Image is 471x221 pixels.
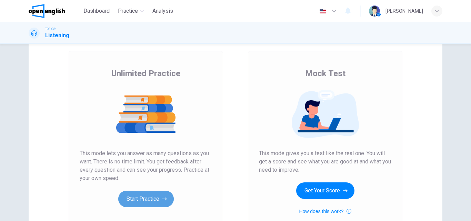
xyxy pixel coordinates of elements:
[29,4,81,18] a: OpenEnglish logo
[29,4,65,18] img: OpenEnglish logo
[80,149,212,182] span: This mode lets you answer as many questions as you want. There is no time limit. You get feedback...
[369,6,380,17] img: Profile picture
[150,5,176,17] button: Analysis
[319,9,327,14] img: en
[299,207,351,215] button: How does this work?
[115,5,147,17] button: Practice
[152,7,173,15] span: Analysis
[118,7,138,15] span: Practice
[45,27,56,31] span: TOEIC®
[81,5,112,17] button: Dashboard
[296,182,354,199] button: Get Your Score
[45,31,69,40] h1: Listening
[83,7,110,15] span: Dashboard
[118,191,174,207] button: Start Practice
[305,68,345,79] span: Mock Test
[259,149,391,174] span: This mode gives you a test like the real one. You will get a score and see what you are good at a...
[385,7,423,15] div: [PERSON_NAME]
[111,68,180,79] span: Unlimited Practice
